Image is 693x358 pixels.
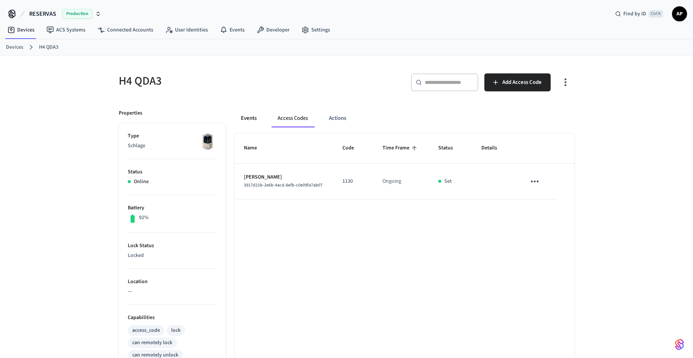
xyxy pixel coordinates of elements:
img: Schlage Sense Smart Deadbolt with Camelot Trim, Front [198,132,217,151]
span: Production [62,9,92,19]
span: Find by ID [623,10,646,18]
p: [PERSON_NAME] [244,173,324,181]
a: H4 QDA3 [39,43,58,51]
span: Code [342,142,364,154]
button: AP [672,6,687,21]
p: Type [128,132,217,140]
span: Status [438,142,463,154]
div: access_code [132,327,160,334]
a: Events [214,23,251,37]
a: Developer [251,23,296,37]
p: Status [128,168,217,176]
p: Battery [128,204,217,212]
p: 92% [139,214,149,222]
span: AP [673,7,686,21]
p: — [128,288,217,295]
td: Ongoing [373,164,429,200]
button: Add Access Code [484,73,551,91]
button: Events [235,109,263,127]
table: sticky table [235,133,574,200]
span: RESERVAS [29,9,56,18]
span: Add Access Code [502,78,542,87]
p: Locked [128,252,217,260]
p: Schlage [128,142,217,150]
span: Time Frame [382,142,419,154]
p: Set [444,178,452,185]
div: can remotely lock [132,339,172,347]
p: 1130 [342,178,364,185]
a: Devices [6,43,23,51]
h5: H4 QDA3 [119,73,342,89]
p: Capabilities [128,314,217,322]
p: Online [134,178,149,186]
div: Find by IDCtrl K [609,7,669,21]
div: lock [171,327,181,334]
span: 3917d21b-2e6b-4acd-8efb-c0e09fa7ab07 [244,182,323,188]
button: Actions [323,109,352,127]
p: Properties [119,109,142,117]
p: Lock Status [128,242,217,250]
p: Location [128,278,217,286]
span: Ctrl K [648,10,663,18]
a: Devices [1,23,40,37]
span: Details [481,142,507,154]
img: SeamLogoGradient.69752ec5.svg [675,339,684,351]
a: ACS Systems [40,23,91,37]
a: User Identities [159,23,214,37]
a: Settings [296,23,336,37]
span: Name [244,142,267,154]
div: ant example [235,109,574,127]
a: Connected Accounts [91,23,159,37]
button: Access Codes [272,109,314,127]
